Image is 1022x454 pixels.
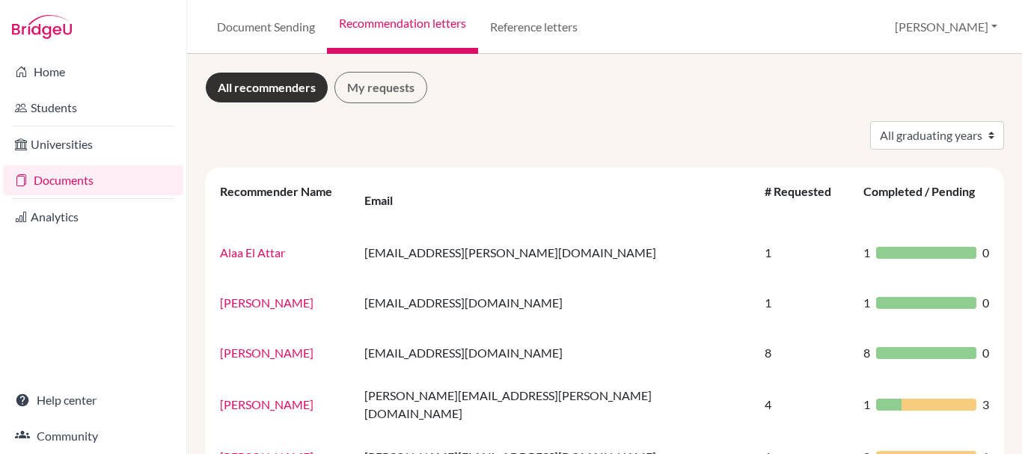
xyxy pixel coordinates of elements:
a: Community [3,421,183,451]
a: Help center [3,385,183,415]
a: All recommenders [205,72,328,103]
img: Bridge-U [12,15,72,39]
td: [EMAIL_ADDRESS][DOMAIN_NAME] [355,328,755,378]
span: 8 [863,344,870,362]
span: 3 [982,396,989,414]
td: 8 [756,328,855,378]
span: 1 [863,244,870,262]
a: Students [3,93,183,123]
a: Home [3,57,183,87]
td: 4 [756,378,855,432]
td: [EMAIL_ADDRESS][PERSON_NAME][DOMAIN_NAME] [355,227,755,277]
span: 0 [982,244,989,262]
a: Alaa El Attar [220,245,285,260]
a: Universities [3,129,183,159]
div: Email [364,193,408,207]
span: 0 [982,344,989,362]
div: Completed / Pending [863,184,975,216]
a: [PERSON_NAME] [220,295,313,310]
span: 1 [863,294,870,312]
span: 1 [863,396,870,414]
a: [PERSON_NAME] [220,346,313,360]
button: [PERSON_NAME] [888,13,1004,41]
a: Documents [3,165,183,195]
div: Recommender Name [220,184,332,216]
a: Analytics [3,202,183,232]
td: [EMAIL_ADDRESS][DOMAIN_NAME] [355,277,755,328]
a: My requests [334,72,427,103]
td: [PERSON_NAME][EMAIL_ADDRESS][PERSON_NAME][DOMAIN_NAME] [355,378,755,432]
td: 1 [756,277,855,328]
div: # Requested [765,184,831,216]
a: [PERSON_NAME] [220,397,313,411]
span: 0 [982,294,989,312]
td: 1 [756,227,855,277]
